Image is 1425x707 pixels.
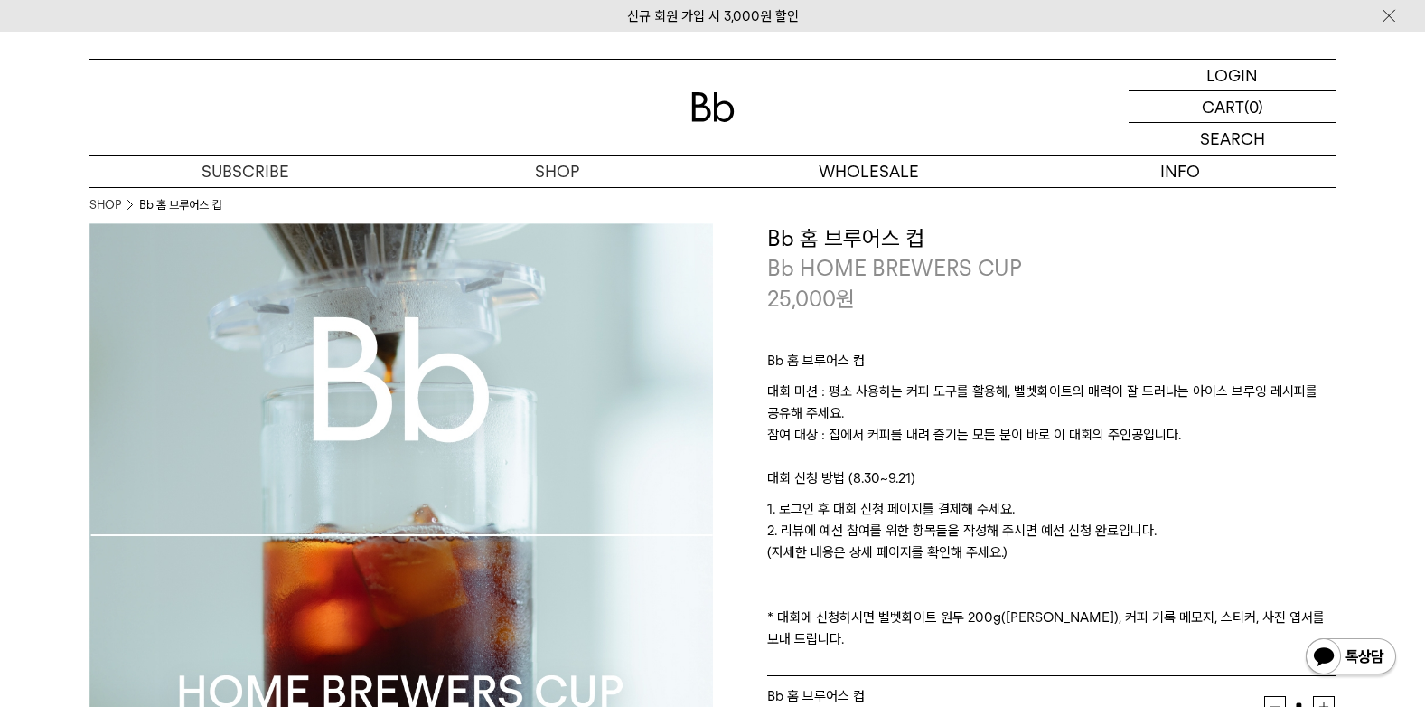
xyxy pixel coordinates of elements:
[89,196,121,214] a: SHOP
[767,467,1336,498] p: 대회 신청 방법 (8.30~9.21)
[836,286,855,312] span: 원
[767,498,1336,650] p: 1. 로그인 후 대회 신청 페이지를 결제해 주세요. 2. 리뷰에 예선 참여를 위한 항목들을 작성해 주시면 예선 신청 완료입니다. (자세한 내용은 상세 페이지를 확인해 주세요....
[767,253,1336,284] p: Bb HOME BREWERS CUP
[89,156,401,187] a: SUBSCRIBE
[627,8,799,24] a: 신규 회원 가입 시 3,000원 할인
[1304,636,1398,680] img: 카카오톡 채널 1:1 채팅 버튼
[767,688,865,704] span: Bb 홈 브루어스 컵
[691,92,735,122] img: 로고
[767,381,1336,467] p: 대회 미션 : 평소 사용하는 커피 도구를 활용해, 벨벳화이트의 매력이 잘 드러나는 아이스 브루잉 레시피를 공유해 주세요. 참여 대상 : 집에서 커피를 내려 즐기는 모든 분이 ...
[713,156,1025,187] p: WHOLESALE
[1202,91,1244,122] p: CART
[767,284,855,315] p: 25,000
[767,350,1336,381] p: Bb 홈 브루어스 컵
[1025,156,1336,187] p: INFO
[1244,91,1263,122] p: (0)
[1200,123,1265,155] p: SEARCH
[1206,60,1258,90] p: LOGIN
[767,223,1336,254] h3: Bb 홈 브루어스 컵
[1129,91,1336,123] a: CART (0)
[139,196,221,214] li: Bb 홈 브루어스 컵
[401,156,713,187] a: SHOP
[1129,60,1336,91] a: LOGIN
